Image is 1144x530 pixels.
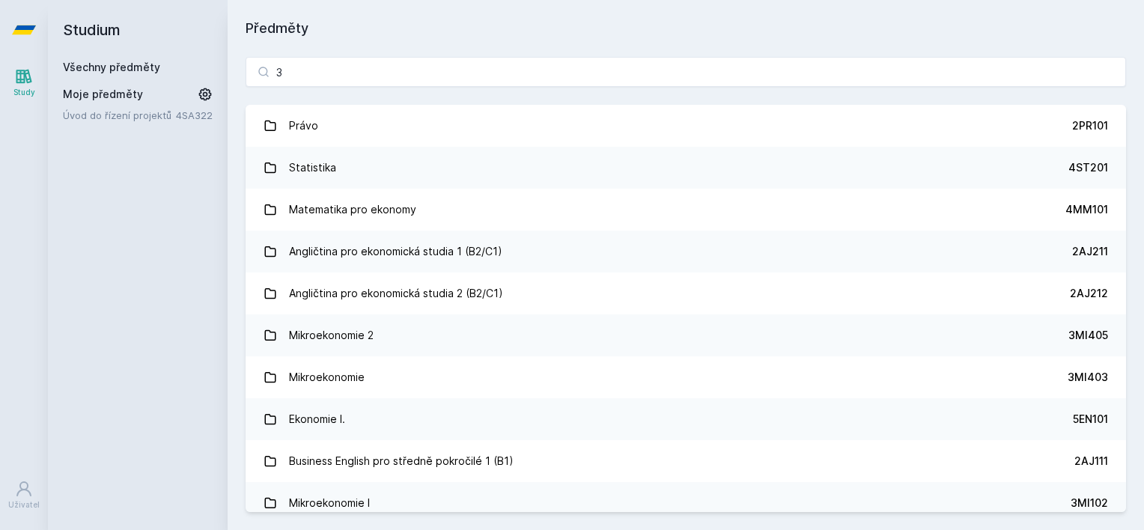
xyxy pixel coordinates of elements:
h1: Předměty [246,18,1126,39]
a: Matematika pro ekonomy 4MM101 [246,189,1126,231]
div: 2AJ111 [1074,454,1108,469]
a: Všechny předměty [63,61,160,73]
a: Mikroekonomie 3MI403 [246,356,1126,398]
a: Úvod do řízení projektů [63,108,176,123]
input: Název nebo ident předmětu… [246,57,1126,87]
div: Study [13,87,35,98]
div: Mikroekonomie 2 [289,320,374,350]
div: Ekonomie I. [289,404,345,434]
div: 3MI102 [1071,496,1108,511]
div: Mikroekonomie I [289,488,370,518]
a: 4SA322 [176,109,213,121]
div: 5EN101 [1073,412,1108,427]
div: Mikroekonomie [289,362,365,392]
div: Angličtina pro ekonomická studia 2 (B2/C1) [289,278,503,308]
a: Angličtina pro ekonomická studia 2 (B2/C1) 2AJ212 [246,272,1126,314]
a: Business English pro středně pokročilé 1 (B1) 2AJ111 [246,440,1126,482]
a: Mikroekonomie 2 3MI405 [246,314,1126,356]
a: Uživatel [3,472,45,518]
div: 2PR101 [1072,118,1108,133]
div: 3MI405 [1068,328,1108,343]
a: Statistika 4ST201 [246,147,1126,189]
div: Uživatel [8,499,40,511]
div: Statistika [289,153,336,183]
a: Mikroekonomie I 3MI102 [246,482,1126,524]
div: 4ST201 [1068,160,1108,175]
a: Právo 2PR101 [246,105,1126,147]
span: Moje předměty [63,87,143,102]
div: Angličtina pro ekonomická studia 1 (B2/C1) [289,237,502,266]
a: Angličtina pro ekonomická studia 1 (B2/C1) 2AJ211 [246,231,1126,272]
div: 4MM101 [1065,202,1108,217]
div: Business English pro středně pokročilé 1 (B1) [289,446,514,476]
a: Ekonomie I. 5EN101 [246,398,1126,440]
a: Study [3,60,45,106]
div: 2AJ211 [1072,244,1108,259]
div: 2AJ212 [1070,286,1108,301]
div: 3MI403 [1068,370,1108,385]
div: Právo [289,111,318,141]
div: Matematika pro ekonomy [289,195,416,225]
